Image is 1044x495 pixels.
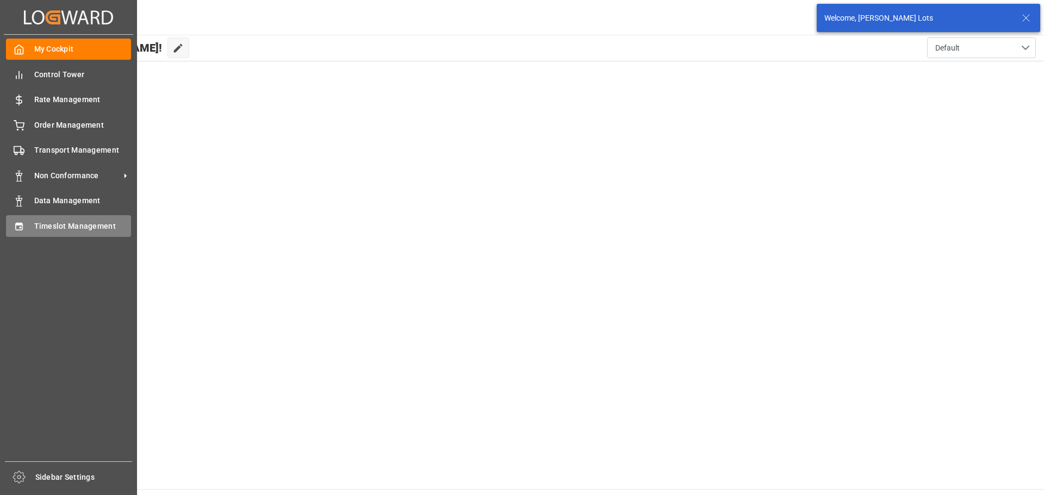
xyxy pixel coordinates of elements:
[34,221,132,232] span: Timeslot Management
[34,120,132,131] span: Order Management
[45,37,162,58] span: Hello [PERSON_NAME]!
[34,145,132,156] span: Transport Management
[6,89,131,110] a: Rate Management
[927,37,1036,58] button: open menu
[6,190,131,211] a: Data Management
[6,140,131,161] a: Transport Management
[35,472,133,483] span: Sidebar Settings
[6,215,131,236] a: Timeslot Management
[34,43,132,55] span: My Cockpit
[34,69,132,80] span: Control Tower
[34,170,120,181] span: Non Conformance
[6,114,131,135] a: Order Management
[6,64,131,85] a: Control Tower
[34,94,132,105] span: Rate Management
[824,12,1011,24] div: Welcome, [PERSON_NAME] Lots
[34,195,132,206] span: Data Management
[935,42,960,54] span: Default
[6,39,131,60] a: My Cockpit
